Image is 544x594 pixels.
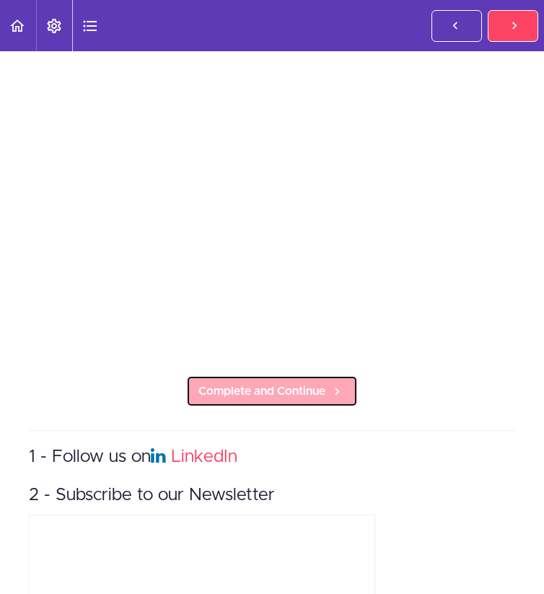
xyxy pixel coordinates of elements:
[45,17,63,35] svg: Settings Menu
[186,375,358,407] a: Complete and Continue
[171,448,237,466] a: LinkedIn
[198,383,325,400] span: Complete and Continue
[82,17,99,35] svg: Course Sidebar
[29,445,515,469] h3: 1 - Follow us on
[29,484,515,507] h3: 2 - Subscribe to our Newsletter
[9,17,26,35] svg: Back to course curriculum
